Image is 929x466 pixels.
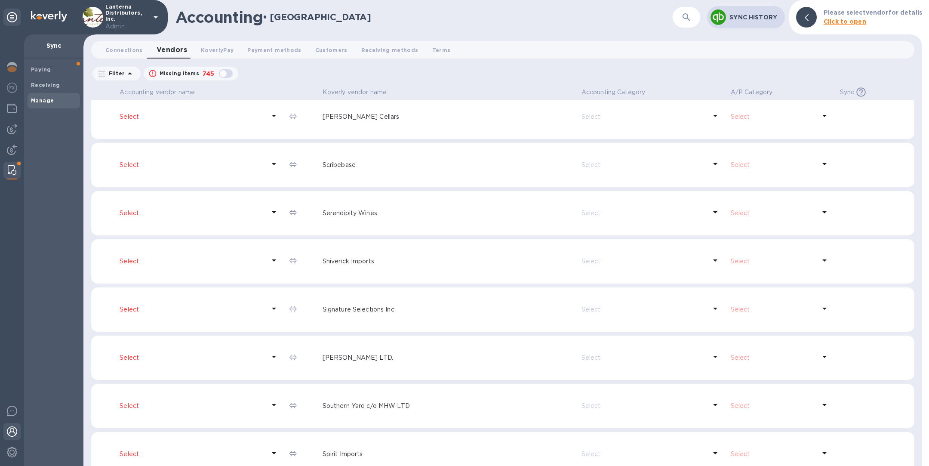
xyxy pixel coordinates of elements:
p: Select [120,209,265,218]
p: Select [581,112,707,121]
p: Southern Yard c/o MHW LTD [323,401,575,410]
p: Filter [105,70,125,77]
p: Spirit Imports [323,450,575,459]
img: Wallets [7,103,17,114]
p: Select [731,305,816,314]
p: Admin [105,22,148,31]
p: Select [581,401,707,410]
p: Select [731,257,816,266]
span: Customers [315,46,348,55]
p: Select [581,209,707,218]
span: Koverly vendor name [323,88,398,97]
h1: Accounting [175,8,263,26]
span: KoverlyPay [201,46,234,55]
p: Select [581,353,707,362]
b: Paying [31,66,51,73]
p: Select [731,209,816,218]
b: Please select vendor for details [824,9,922,16]
p: Select [581,257,707,266]
p: Scribebase [323,160,575,170]
p: Accounting Category [581,88,646,97]
p: Select [120,450,265,459]
p: [PERSON_NAME] Cellars [323,112,575,121]
span: Accounting Category [581,88,657,97]
p: Select [581,305,707,314]
span: Terms [432,46,451,55]
p: Serendipity Wines [323,209,575,218]
p: Shiverick Imports [323,257,575,266]
p: Select [120,305,265,314]
span: Accounting vendor name [120,88,206,97]
p: Sync History [729,13,778,22]
p: [PERSON_NAME] LTD. [323,353,575,362]
div: Unpin categories [3,9,21,26]
img: Logo [31,11,67,22]
p: Select [731,401,816,410]
p: Accounting vendor name [120,88,195,97]
p: Select [731,160,816,170]
p: Missing items [160,70,199,77]
span: A/P Category [731,88,784,97]
b: Click to open [824,18,866,25]
p: Koverly vendor name [323,88,387,97]
p: Lanterna Distributors, Inc. [105,4,148,31]
h2: • [GEOGRAPHIC_DATA] [263,12,371,22]
span: Receiving methods [361,46,418,55]
p: Select [120,160,265,170]
p: Sync [840,88,855,97]
span: Payment methods [247,46,301,55]
p: Signature Selections Inc [323,305,575,314]
p: 745 [203,69,214,78]
span: Sync [840,88,876,97]
p: Select [120,112,265,121]
p: Select [581,450,707,459]
p: Select [581,160,707,170]
p: Select [120,401,265,410]
p: Select [120,353,265,362]
button: Missing items745 [144,67,238,80]
p: Sync [31,41,77,50]
span: Connections [105,46,143,55]
img: Foreign exchange [7,83,17,93]
b: Manage [31,97,54,104]
p: Select [731,112,816,121]
b: Receiving [31,82,60,88]
p: Select [120,257,265,266]
p: Select [731,353,816,362]
p: Select [731,450,816,459]
p: A/P Category [731,88,773,97]
span: Vendors [157,44,187,56]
